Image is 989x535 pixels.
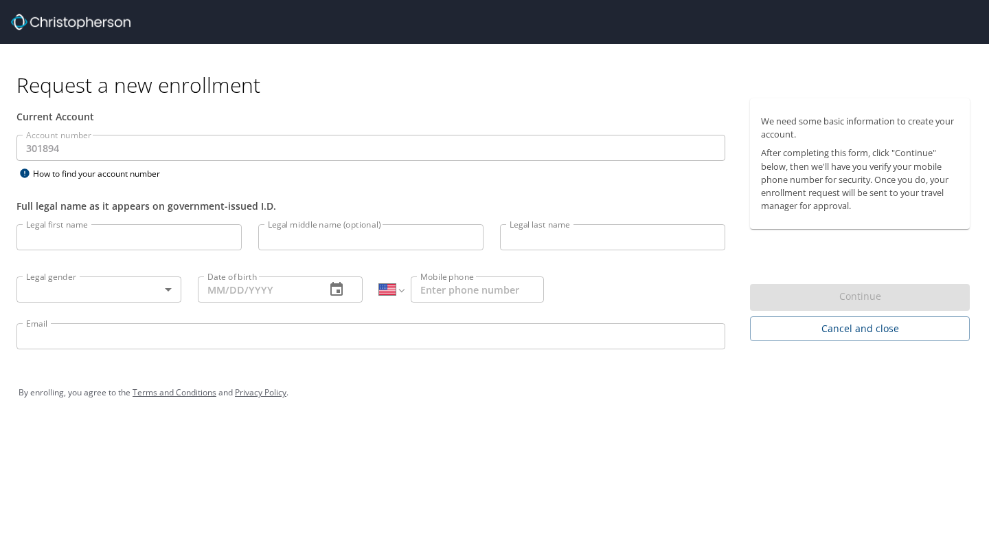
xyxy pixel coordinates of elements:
div: Current Account [16,109,725,124]
div: By enrolling, you agree to the and . [19,375,970,410]
div: ​ [16,276,181,303]
div: How to find your account number [16,165,188,182]
h1: Request a new enrollment [16,72,981,98]
span: Cancel and close [761,320,959,338]
p: We need some basic information to create your account. [761,115,959,141]
button: Cancel and close [750,316,970,342]
a: Privacy Policy [235,386,286,398]
img: cbt logo [11,14,130,30]
input: Enter phone number [411,276,544,303]
a: Terms and Conditions [133,386,216,398]
p: After completing this form, click "Continue" below, then we'll have you verify your mobile phone ... [761,146,959,212]
div: Full legal name as it appears on government-issued I.D. [16,199,725,213]
input: MM/DD/YYYY [198,276,315,303]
